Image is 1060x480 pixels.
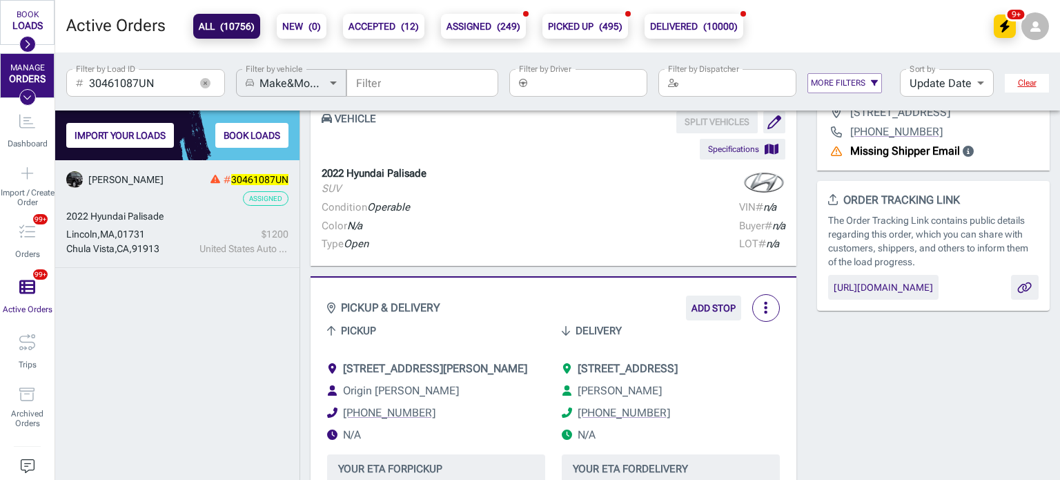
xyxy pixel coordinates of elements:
[55,160,300,480] div: grid
[578,405,670,421] a: [PHONE_NUMBER]
[1005,74,1049,93] button: Clear
[668,63,739,75] label: Filter by Dispatcher
[220,21,255,32] span: ( 10756 )
[33,214,48,224] span: 99+
[599,21,622,32] span: ( 495 )
[739,200,785,215] p: VIN#
[117,229,145,240] span: 01731
[910,63,935,75] label: Sort by
[578,362,678,375] span: [STREET_ADDRESS]
[322,111,376,160] span: VEHICLE
[343,428,361,441] span: Working hours
[542,14,628,39] button: PICKED UP(495)
[322,166,426,182] p: 2022 Hyundai Palisade
[66,123,174,148] button: IMPORT YOUR LOADS
[129,243,132,254] span: ,
[807,73,882,93] button: MORE FILTERS
[277,14,326,39] button: NEW(0)
[259,69,346,97] div: Make&Model
[199,242,288,256] div: United States Auto Shipping Inc
[900,69,994,97] div: Update Date
[401,21,419,32] span: ( 12 )
[700,139,785,160] button: Specifications
[341,300,440,316] strong: PICKUP & DELIVERY
[963,146,974,157] svg: Add shipper email to automatically send BOLs, status updates and others.
[548,18,622,35] b: PICKED UP
[347,220,362,232] span: N/a
[772,220,785,232] span: n/a
[497,21,520,32] span: ( 249 )
[343,384,459,397] span: Origin [PERSON_NAME]
[66,15,166,37] h5: Active Orders
[763,201,776,213] span: n/a
[199,227,288,242] div: $ 1200
[199,18,255,35] b: ALL
[578,384,662,397] span: [PERSON_NAME]
[66,171,83,188] img: DriverProfile_4IrXk4M-thumbnail-200x200.png
[3,305,52,314] span: Active Orders
[676,111,758,133] span: You can split a vehicle only from orders with multiple vehicles
[739,218,785,234] p: Buyer#
[55,160,300,268] a: Mike CargoMG#30461087UNAssigned2022 Hyundai PalisadeLincoln,MA,01731Chula Vista,CA,91913$1200Unit...
[10,64,45,73] div: MANAGE
[338,460,534,478] span: Your ETA for Pickup
[76,63,135,75] label: Filter by Load ID
[519,63,571,75] label: Filter by Driver
[828,214,1039,269] p: The Order Tracking Link contains public details regarding this order, which you can share with cu...
[282,18,321,35] b: NEW
[322,236,410,252] p: Type
[850,143,960,160] p: Missing Shipper Email
[193,14,260,39] button: ALL(10756)
[703,21,738,32] span: ( 10000 )
[578,428,596,441] span: Working hours
[344,238,369,250] span: Open
[66,229,97,240] span: Lincoln
[249,195,282,202] span: Assigned
[850,124,943,140] a: [PHONE_NUMBER]
[343,14,424,39] button: ACCEPTED(12)
[645,14,743,39] button: DELIVERED(10000)
[343,362,527,375] span: [STREET_ADDRESS][PERSON_NAME]
[33,269,48,280] span: 99+
[88,173,164,187] div: Mike CargoMG
[341,322,376,340] span: Pickup
[308,21,321,32] span: ( 0 )
[446,18,520,35] b: ASSIGNED
[66,211,88,222] span: 2022
[343,405,435,421] a: [PHONE_NUMBER]
[1011,275,1039,300] div: Copy link
[224,174,288,185] span: #
[15,249,40,259] span: Orders
[8,139,48,148] span: Dashboard
[349,18,419,35] b: ACCEPTED
[90,211,164,222] span: Hyundai Palisade
[117,243,129,254] span: CA
[739,236,785,252] p: LOT#
[132,243,159,254] span: 91913
[231,174,288,185] mark: 30461087UN
[322,181,426,197] p: SUV
[17,10,39,20] div: BOOK
[97,229,100,240] span: ,
[766,238,779,250] span: n/a
[828,275,939,300] button: Preview
[322,218,410,234] p: Color
[1005,8,1027,21] span: 9+
[12,20,43,31] div: LOADS
[367,201,410,213] span: Operable
[100,229,115,240] span: MA
[115,243,117,254] span: ,
[850,104,950,121] p: [STREET_ADDRESS]
[322,200,410,215] p: Condition
[576,322,622,340] span: Delivery
[19,360,37,369] span: Trips
[686,296,741,320] button: ADD STOP
[9,73,46,84] div: ORDERS
[828,192,1039,209] p: ORDER TRACKING LINK
[66,243,115,254] span: Chula Vista
[573,460,769,478] span: Your ETA for Delivery
[246,63,303,75] label: Filter by vehicle
[215,123,288,148] button: BOOK LOADS
[115,229,117,240] span: ,
[743,165,785,200] img: hyundai-logo.png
